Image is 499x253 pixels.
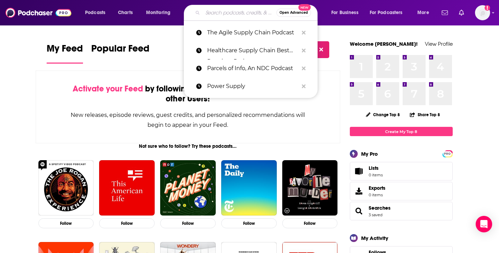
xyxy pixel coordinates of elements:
[36,143,341,149] div: Not sure who to follow? Try these podcasts...
[298,4,311,11] span: New
[350,127,453,136] a: Create My Top 8
[70,110,306,130] div: New releases, episode reviews, guest credits, and personalized recommendations will begin to appe...
[413,7,438,18] button: open menu
[207,42,298,59] p: Healthcare Supply Chain Best Practices Podcast
[203,7,276,18] input: Search podcasts, credits, & more...
[190,5,324,21] div: Search podcasts, credits, & more...
[352,186,366,196] span: Exports
[369,165,383,171] span: Lists
[282,160,338,216] img: My Favorite Murder with Karen Kilgariff and Georgia Hardstark
[146,8,170,18] span: Monitoring
[5,6,71,19] img: Podchaser - Follow, Share and Rate Podcasts
[184,24,318,42] a: The Agile Supply Chain Podcast
[118,8,133,18] span: Charts
[443,151,452,156] a: PRO
[361,151,378,157] div: My Pro
[326,7,367,18] button: open menu
[350,202,453,220] span: Searches
[280,11,308,14] span: Open Advanced
[439,7,451,19] a: Show notifications dropdown
[99,218,155,228] button: Follow
[207,59,298,77] p: Parcels of Info, An NDC Podcast
[361,235,388,241] div: My Activity
[207,24,298,42] p: The Agile Supply Chain Podcast
[114,7,137,18] a: Charts
[331,8,358,18] span: For Business
[99,160,155,216] img: This American Life
[141,7,179,18] button: open menu
[352,206,366,216] a: Searches
[38,218,94,228] button: Follow
[369,205,391,211] a: Searches
[221,160,277,216] img: The Daily
[350,182,453,200] a: Exports
[352,166,366,176] span: Lists
[91,43,150,58] span: Popular Feed
[369,185,385,191] span: Exports
[369,192,385,197] span: 0 items
[369,165,379,171] span: Lists
[475,5,490,20] button: Show profile menu
[369,212,382,217] a: 3 saved
[425,41,453,47] a: View Profile
[350,162,453,180] a: Lists
[73,84,143,94] span: Activate your Feed
[80,7,114,18] button: open menu
[409,108,440,121] button: Share Top 8
[475,5,490,20] img: User Profile
[184,59,318,77] a: Parcels of Info, An NDC Podcast
[362,110,404,119] button: Change Top 8
[365,7,413,18] button: open menu
[485,5,490,11] svg: Add a profile image
[184,42,318,59] a: Healthcare Supply Chain Best Practices Podcast
[91,43,150,64] a: Popular Feed
[476,216,492,232] div: Open Intercom Messenger
[276,9,311,17] button: Open AdvancedNew
[38,160,94,216] img: The Joe Rogan Experience
[350,41,418,47] a: Welcome [PERSON_NAME]!
[47,43,83,58] span: My Feed
[417,8,429,18] span: More
[70,84,306,104] div: by following Podcasts, Creators, Lists, and other Users!
[184,77,318,95] a: Power Supply
[221,218,277,228] button: Follow
[160,160,216,216] img: Planet Money
[282,218,338,228] button: Follow
[370,8,403,18] span: For Podcasters
[207,77,298,95] p: Power Supply
[85,8,105,18] span: Podcasts
[369,173,383,177] span: 0 items
[456,7,467,19] a: Show notifications dropdown
[47,43,83,64] a: My Feed
[160,218,216,228] button: Follow
[475,5,490,20] span: Logged in as DoraMarie4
